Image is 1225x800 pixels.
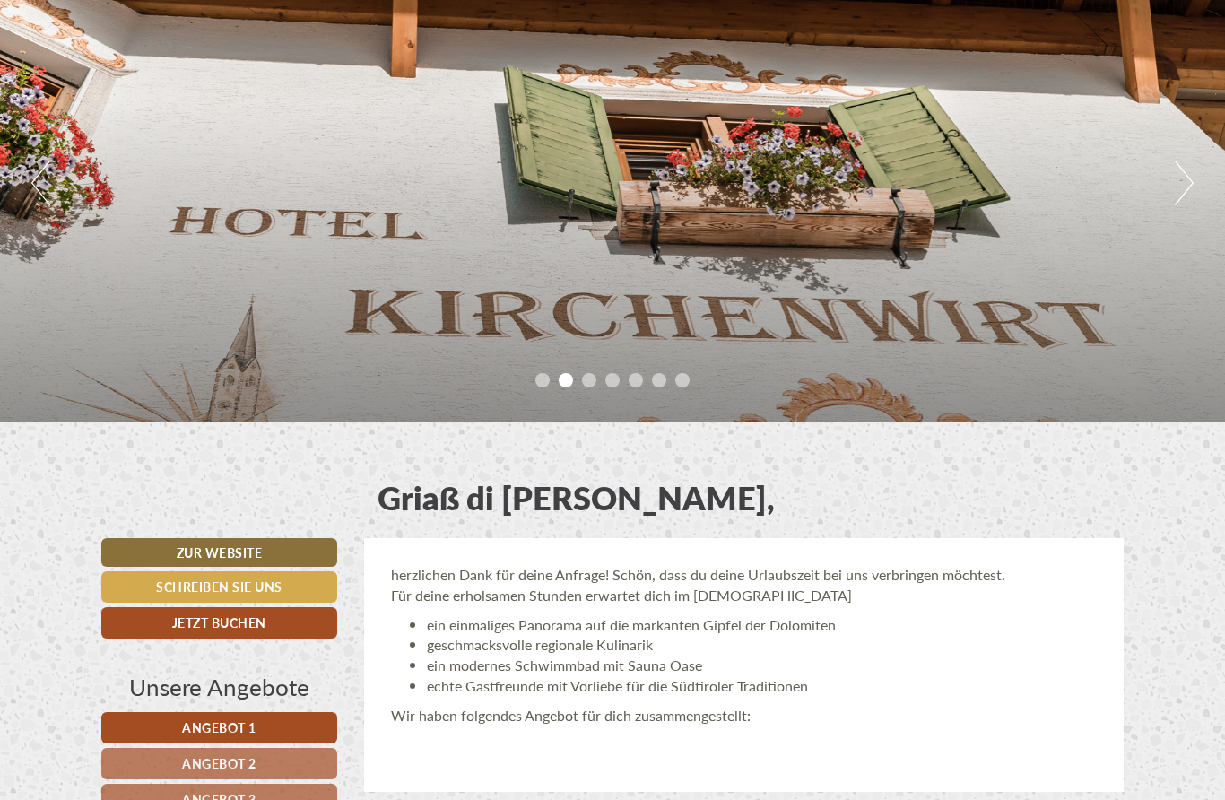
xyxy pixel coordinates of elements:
li: geschmacksvolle regionale Kulinarik [427,635,1098,656]
span: Angebot 2 [182,754,256,772]
button: Senden [597,473,707,504]
span: Wir haben folgendes Angebot für dich zusammengestellt: [391,705,751,726]
a: Zur Website [101,538,337,567]
div: Unsere Angebote [101,670,337,703]
span: Angebot 1 [182,718,256,736]
button: Previous [31,161,50,205]
div: [DATE] [320,13,387,44]
a: Schreiben Sie uns [101,571,337,603]
h1: Griaß di [PERSON_NAME], [378,480,775,516]
li: ein modernes Schwimmbad mit Sauna Oase [427,656,1098,676]
div: Hotel Kirchenwirt [27,52,282,66]
button: Next [1175,161,1194,205]
div: Guten Tag, wie können wir Ihnen helfen? [13,48,291,103]
li: ein einmaliges Panorama auf die markanten Gipfel der Dolomiten [427,615,1098,636]
small: 20:48 [27,87,282,100]
li: echte Gastfreunde mit Vorliebe für die Südtiroler Traditionen [427,676,1098,697]
a: Jetzt buchen [101,607,337,639]
p: herzlichen Dank für deine Anfrage! Schön, dass du deine Urlaubszeit bei uns verbringen möchtest. ... [391,565,1098,606]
